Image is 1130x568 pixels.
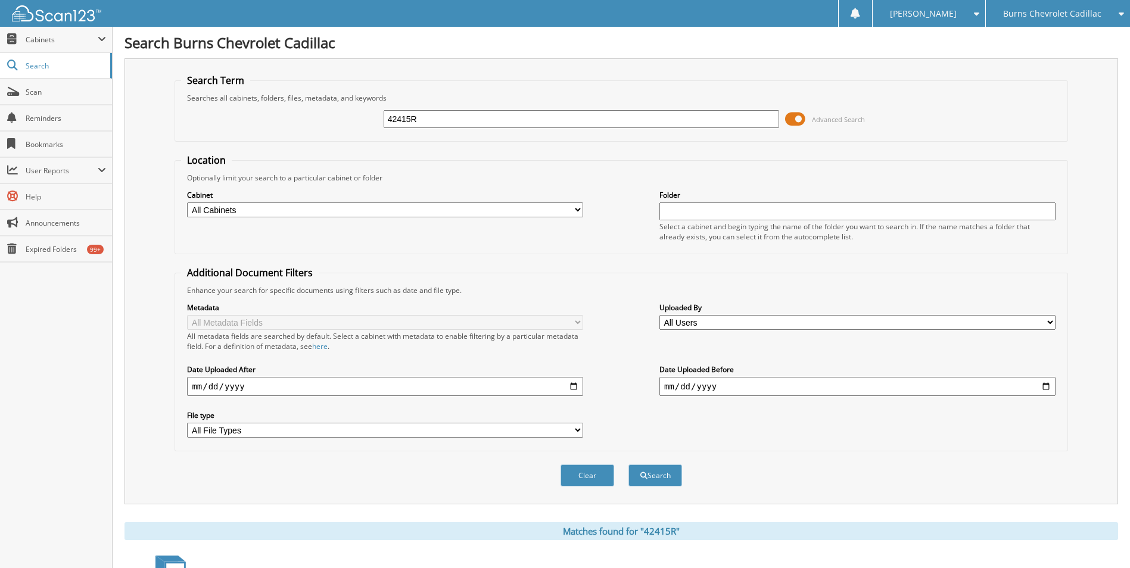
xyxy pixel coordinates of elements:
[26,218,106,228] span: Announcements
[1003,10,1101,17] span: Burns Chevrolet Cadillac
[659,190,1056,200] label: Folder
[187,302,583,313] label: Metadata
[187,377,583,396] input: start
[659,377,1056,396] input: end
[181,93,1061,103] div: Searches all cabinets, folders, files, metadata, and keywords
[181,266,319,279] legend: Additional Document Filters
[26,166,98,176] span: User Reports
[181,285,1061,295] div: Enhance your search for specific documents using filters such as date and file type.
[26,192,106,202] span: Help
[187,364,583,374] label: Date Uploaded After
[187,410,583,420] label: File type
[890,10,957,17] span: [PERSON_NAME]
[26,113,106,123] span: Reminders
[812,115,865,124] span: Advanced Search
[659,364,1056,374] label: Date Uploaded Before
[12,5,101,21] img: scan123-logo-white.svg
[26,139,106,149] span: Bookmarks
[87,245,104,254] div: 99+
[181,173,1061,183] div: Optionally limit your search to a particular cabinet or folder
[26,87,106,97] span: Scan
[659,302,1056,313] label: Uploaded By
[26,244,106,254] span: Expired Folders
[187,331,583,351] div: All metadata fields are searched by default. Select a cabinet with metadata to enable filtering b...
[181,154,232,167] legend: Location
[124,522,1118,540] div: Matches found for "42415R"
[26,61,104,71] span: Search
[561,464,614,486] button: Clear
[26,35,98,45] span: Cabinets
[187,190,583,200] label: Cabinet
[628,464,682,486] button: Search
[659,221,1056,242] div: Select a cabinet and begin typing the name of the folder you want to search in. If the name match...
[312,341,328,351] a: here
[181,74,250,87] legend: Search Term
[124,33,1118,52] h1: Search Burns Chevrolet Cadillac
